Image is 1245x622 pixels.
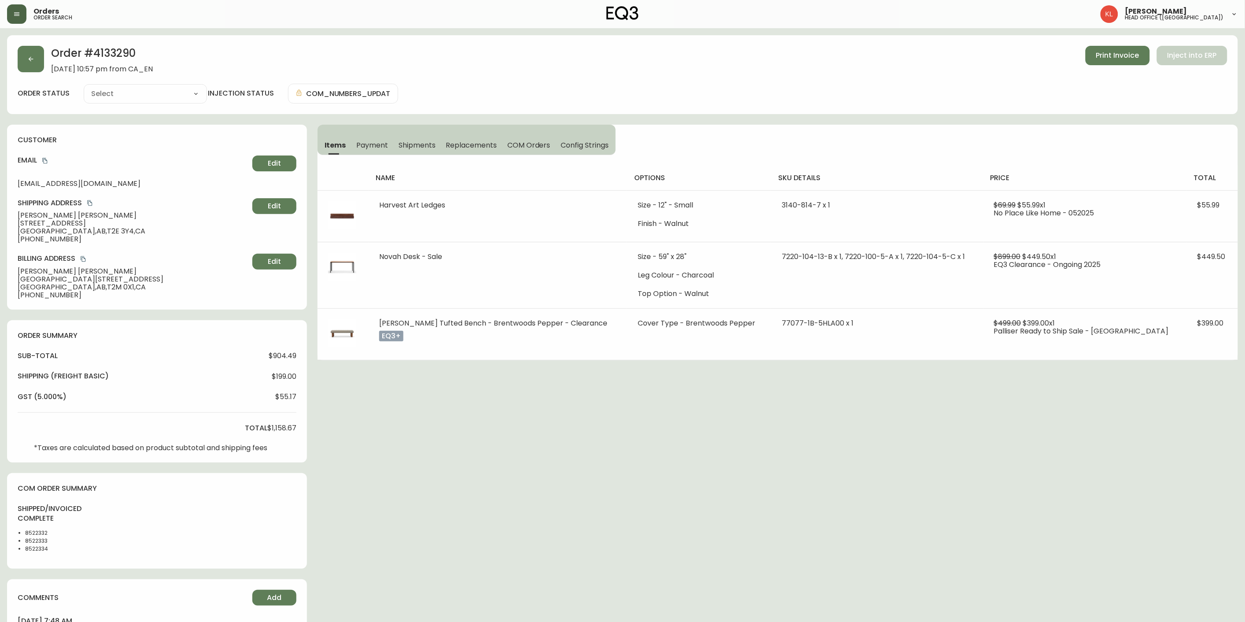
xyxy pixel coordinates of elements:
[638,319,761,327] li: Cover Type - Brentwoods Pepper
[25,545,65,553] li: 8522334
[1018,200,1046,210] span: $55.99 x 1
[994,259,1101,270] span: EQ3 Clearance - Ongoing 2025
[252,155,296,171] button: Edit
[268,257,281,267] span: Edit
[33,15,72,20] h5: order search
[994,252,1021,262] span: $899.00
[376,173,620,183] h4: name
[1197,318,1224,328] span: $399.00
[1101,5,1118,23] img: 2c0c8aa7421344cf0398c7f872b772b5
[1023,318,1055,328] span: $399.00 x 1
[18,331,296,341] h4: order summary
[379,200,445,210] span: Harvest Art Ledges
[18,351,58,361] h4: sub-total
[1197,252,1226,262] span: $449.50
[379,318,607,328] span: [PERSON_NAME] Tufted Bench - Brentwoods Pepper - Clearance
[18,504,65,524] h4: shipped/invoiced complete
[25,537,65,545] li: 8522333
[18,371,109,381] h4: Shipping ( Freight Basic )
[275,393,296,401] span: $55.17
[782,200,830,210] span: 3140-814-7 x 1
[18,254,249,263] h4: Billing Address
[328,319,356,348] img: 97ab4875-e896-40fe-a520-0942e9543a0fOptional[palliser-wyatt-fabric-tufted-bench].jpg
[990,173,1180,183] h4: price
[208,89,274,98] h4: injection status
[252,590,296,606] button: Add
[252,198,296,214] button: Edit
[267,593,281,603] span: Add
[18,235,249,243] span: [PHONE_NUMBER]
[606,6,639,20] img: logo
[357,141,388,150] span: Payment
[1125,15,1224,20] h5: head office ([GEOGRAPHIC_DATA])
[79,255,88,263] button: copy
[379,331,403,341] p: eq3+
[18,198,249,208] h4: Shipping Address
[446,141,497,150] span: Replacements
[1096,51,1139,60] span: Print Invoice
[41,156,49,165] button: copy
[638,253,761,261] li: Size - 59" x 28"
[778,173,976,183] h4: sku details
[18,291,249,299] span: [PHONE_NUMBER]
[1023,252,1057,262] span: $449.50 x 1
[1197,200,1220,210] span: $55.99
[507,141,550,150] span: COM Orders
[1086,46,1150,65] button: Print Invoice
[268,159,281,168] span: Edit
[399,141,436,150] span: Shipments
[272,373,296,381] span: $199.00
[328,253,356,281] img: 44f4f878-dcfe-46f3-be59-a91d53d37402Optional[novah-desk-sale].jpg
[18,227,249,235] span: [GEOGRAPHIC_DATA] , AB , T2E 3Y4 , CA
[994,326,1169,336] span: Palliser Ready to Ship Sale - [GEOGRAPHIC_DATA]
[18,219,249,227] span: [STREET_ADDRESS]
[638,220,761,228] li: Finish - Walnut
[328,201,356,230] img: 89af3ce9-fc88-4c76-bebf-51d7e333fea8.jpg
[18,392,66,402] h4: gst (5.000%)
[18,180,249,188] span: [EMAIL_ADDRESS][DOMAIN_NAME]
[994,318,1021,328] span: $499.00
[638,201,761,209] li: Size - 12" - Small
[51,46,153,65] h2: Order # 4133290
[634,173,764,183] h4: options
[782,318,853,328] span: 77077-1B-5HLA00 x 1
[18,89,70,98] label: order status
[994,208,1094,218] span: No Place Like Home - 052025
[18,155,249,165] h4: Email
[325,141,346,150] span: Items
[51,65,153,73] span: [DATE] 10:57 pm from CA_EN
[268,201,281,211] span: Edit
[18,593,59,603] h4: comments
[267,424,296,432] span: $1,158.67
[1125,8,1187,15] span: [PERSON_NAME]
[25,529,65,537] li: 8522332
[638,290,761,298] li: Top Option - Walnut
[18,267,249,275] span: [PERSON_NAME] [PERSON_NAME]
[252,254,296,270] button: Edit
[18,484,296,493] h4: com order summary
[638,271,761,279] li: Leg Colour - Charcoal
[33,8,59,15] span: Orders
[245,423,267,433] h4: total
[85,199,94,207] button: copy
[1194,173,1231,183] h4: total
[18,275,249,283] span: [GEOGRAPHIC_DATA][STREET_ADDRESS]
[34,444,267,452] p: *Taxes are calculated based on product subtotal and shipping fees
[379,252,442,262] span: Novah Desk - Sale
[782,252,965,262] span: 7220-104-13-B x 1, 7220-100-5-A x 1, 7220-104-5-C x 1
[18,283,249,291] span: [GEOGRAPHIC_DATA] , AB , T2M 0X1 , CA
[18,211,249,219] span: [PERSON_NAME] [PERSON_NAME]
[269,352,296,360] span: $904.49
[18,135,296,145] h4: customer
[561,141,609,150] span: Config Strings
[994,200,1016,210] span: $69.99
